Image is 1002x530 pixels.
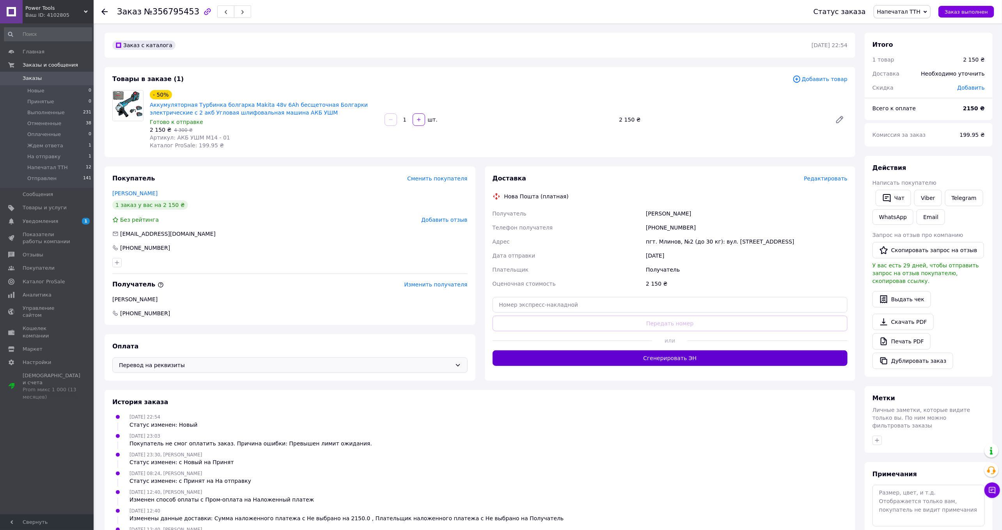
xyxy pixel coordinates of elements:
button: Скопировать запрос на отзыв [873,242,984,258]
span: Напечатал ТТН [27,164,68,171]
span: Комиссия за заказ [873,132,926,138]
span: Каталог ProSale: 199.95 ₴ [150,142,224,148]
span: Перевод на реквизиты [119,361,452,369]
div: Изменен способ оплаты с Пром-оплата на Наложенный платеж [129,496,314,503]
div: Получатель [644,263,849,277]
div: 2 150 ₴ [963,56,985,64]
span: Телефон получателя [493,224,553,231]
span: Power Tools [25,5,84,12]
span: Примечания [873,470,917,478]
span: Адрес [493,238,510,245]
span: №356795453 [144,7,199,16]
span: 12 [86,164,91,171]
span: 199.95 ₴ [960,132,985,138]
span: Уведомления [23,218,58,225]
a: Печать PDF [873,333,931,350]
div: Покупатель не смог оплатить заказ. Причина ошибки: Превышен лимит ожидания. [129,440,372,447]
div: пгт. Млинов, №2 (до 30 кг): вул. [STREET_ADDRESS] [644,235,849,249]
div: шт. [426,116,438,124]
span: Заказы [23,75,42,82]
span: [DATE] 22:54 [129,414,160,420]
span: Заказы и сообщения [23,62,78,69]
b: 2150 ₴ [963,105,985,111]
span: Новые [27,87,44,94]
span: Сменить покупателя [407,175,467,182]
span: Товары в заказе (1) [112,75,184,83]
span: [DEMOGRAPHIC_DATA] и счета [23,372,80,401]
div: [PERSON_NAME] [644,207,849,221]
span: Кошелек компании [23,325,72,339]
span: Заказ [117,7,142,16]
div: Ваш ID: 4102805 [25,12,94,19]
span: Заказ выполнен [945,9,988,15]
div: [PERSON_NAME] [112,295,468,303]
span: Настройки [23,359,51,366]
span: Принятые [27,98,54,105]
span: [DATE] 23:30, [PERSON_NAME] [129,452,202,458]
span: Без рейтинга [120,217,159,223]
span: Запрос на отзыв про компанию [873,232,963,238]
span: Редактировать [804,175,848,182]
span: Доставка [493,175,527,182]
button: Чат [876,190,911,206]
span: Итого [873,41,893,48]
span: [PHONE_NUMBER] [119,309,171,317]
div: Необходимо уточнить [917,65,990,82]
span: Покупатель [112,175,155,182]
button: Выдать чек [873,291,931,307]
div: 2 150 ₴ [644,277,849,291]
span: Оплаченные [27,131,61,138]
button: Дублировать заказ [873,353,953,369]
div: [DATE] [644,249,849,263]
img: Аккумуляторная Турбинка болгарка Makita 48v 6Ah бесщеточная Болгарки электрические с 2 акб Углова... [113,90,143,121]
span: [DATE] 23:03 [129,433,160,439]
div: Статус изменен: Новый [129,421,197,429]
span: Управление сайтом [23,305,72,319]
button: Заказ выполнен [938,6,994,18]
span: 231 [83,109,91,116]
span: 1 [89,153,91,160]
span: Артикул: АКБ УШМ М14 - 01 [150,134,230,141]
a: Viber [914,190,942,206]
span: 0 [89,131,91,138]
a: Telegram [945,190,983,206]
span: Действия [873,164,906,171]
span: Маркет [23,346,43,353]
span: 38 [86,120,91,127]
span: [DATE] 12:40 [129,508,160,514]
div: - 50% [150,90,172,99]
div: Prom микс 1 000 (13 месяцев) [23,386,80,400]
span: Отмененные [27,120,61,127]
button: Email [917,209,945,225]
span: Получатель [112,281,164,288]
span: Напечатал ТТН [877,9,921,15]
div: 2 150 ₴ [616,114,829,125]
span: У вас есть 29 дней, чтобы отправить запрос на отзыв покупателю, скопировав ссылку. [873,262,979,284]
span: Аналитика [23,291,51,299]
a: Скачать PDF [873,314,934,330]
div: Вернуться назад [101,8,108,16]
time: [DATE] 22:54 [812,42,848,48]
span: Сообщения [23,191,53,198]
span: Получатель [493,210,527,217]
input: Поиск [4,27,92,41]
div: 1 заказ у вас на 2 150 ₴ [112,200,188,210]
span: 4 300 ₴ [174,127,192,133]
span: или [652,337,688,344]
span: [DATE] 12:40, [PERSON_NAME] [129,489,202,495]
span: 141 [83,175,91,182]
span: Главная [23,48,44,55]
span: Выполненные [27,109,65,116]
span: 2 150 ₴ [150,127,171,133]
div: Статус изменен: с Новый на Принят [129,458,234,466]
span: На отправку [27,153,60,160]
span: [DATE] 08:24, [PERSON_NAME] [129,471,202,476]
span: История заказа [112,398,168,406]
button: Чат с покупателем [984,482,1000,498]
div: Заказ с каталога [112,41,176,50]
span: Личные заметки, которые видите только вы. По ним можно фильтровать заказы [873,407,970,429]
span: Товары и услуги [23,204,67,211]
input: Номер экспресс-накладной [493,297,848,313]
div: Статус заказа [814,8,866,16]
span: 0 [89,98,91,105]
